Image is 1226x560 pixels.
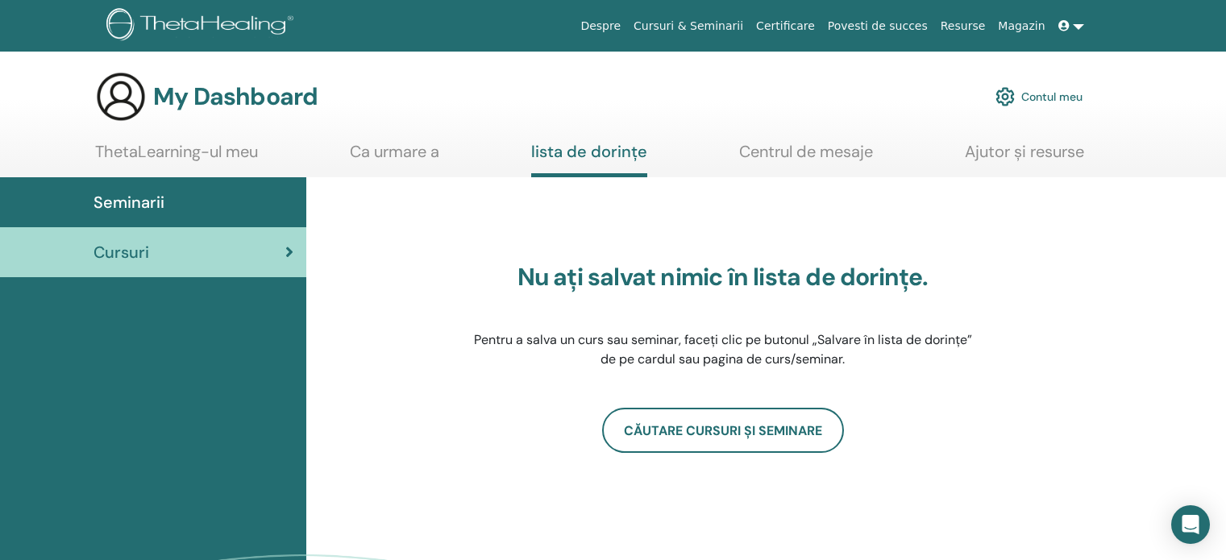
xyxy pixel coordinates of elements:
a: Cursuri & Seminarii [627,11,750,41]
h3: Nu ați salvat nimic în lista de dorințe. [469,263,977,292]
a: Centrul de mesaje [739,142,873,173]
a: lista de dorințe [531,142,647,177]
a: CĂUTARE CURSURI ȘI SEMINARE [602,408,844,453]
img: logo.png [106,8,299,44]
a: ThetaLearning-ul meu [95,142,258,173]
a: Despre [574,11,627,41]
a: Povesti de succes [821,11,934,41]
a: Ajutor și resurse [965,142,1084,173]
div: Open Intercom Messenger [1171,505,1210,544]
span: Seminarii [94,190,164,214]
a: Contul meu [995,79,1083,114]
img: cog.svg [995,83,1015,110]
img: generic-user-icon.jpg [95,71,147,122]
span: Cursuri [94,240,149,264]
a: Certificare [750,11,821,41]
a: Ca urmare a [350,142,439,173]
a: Magazin [991,11,1051,41]
h3: My Dashboard [153,82,318,111]
p: Pentru a salva un curs sau seminar, faceți clic pe butonul „Salvare în lista de dorințe” de pe ca... [469,330,977,369]
a: Resurse [934,11,992,41]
